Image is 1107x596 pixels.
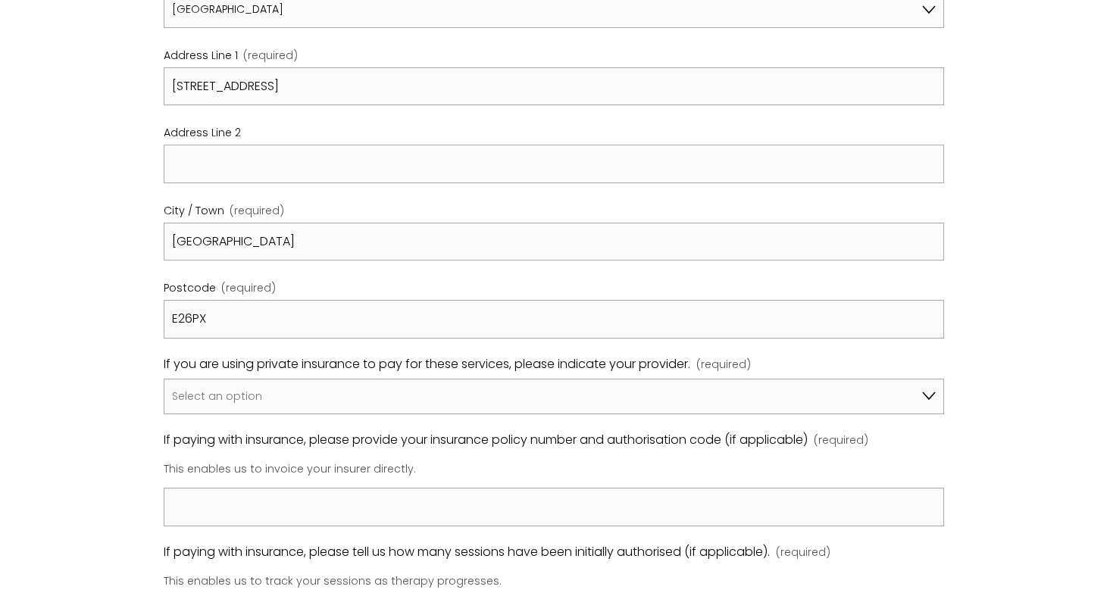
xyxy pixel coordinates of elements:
div: Postcode [164,279,944,300]
div: Address Line 1 [164,46,944,67]
span: (required) [221,282,276,293]
input: Postcode [164,300,944,339]
span: (required) [776,543,830,563]
input: City / Town [164,223,944,261]
span: (required) [814,431,868,451]
span: (required) [243,50,298,61]
div: Address Line 2 [164,123,944,145]
p: This enables us to invoice your insurer directly. [164,454,944,485]
div: City / Town [164,201,944,223]
span: (required) [696,355,751,375]
p: This enables us to track your sessions as therapy progresses. [164,566,944,596]
span: (required) [230,205,284,216]
span: If paying with insurance, please provide your insurance policy number and authorisation code (if ... [164,429,808,451]
span: If you are using private insurance to pay for these services, please indicate your provider. [164,354,690,376]
span: If paying with insurance, please tell us how many sessions have been initially authorised (if app... [164,541,770,563]
input: Address Line 2 [164,145,944,183]
select: If you are using private insurance to pay for these services, please indicate your provider. [164,379,944,415]
input: Address Line 1 [164,67,944,106]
